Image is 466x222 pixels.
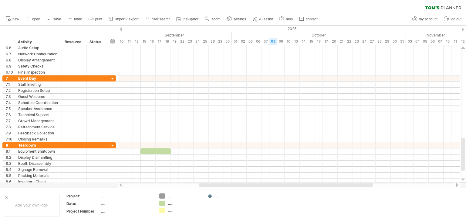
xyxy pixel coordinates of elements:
[6,154,15,160] div: 8.2
[368,38,376,45] div: Monday, 27 October 2025
[18,63,59,69] div: Safety Checks
[259,17,273,21] span: AI assist
[6,63,15,69] div: 6.9
[101,201,152,206] div: ....
[451,38,459,45] div: Tuesday, 11 November 2025
[18,154,59,160] div: Display Dismantling
[6,45,15,51] div: 6.6
[203,15,222,23] a: zoom
[66,209,100,214] div: Project Number
[66,201,100,206] div: Date:
[4,15,21,23] a: new
[184,17,198,21] span: navigator
[225,15,248,23] a: settings
[224,38,231,45] div: Tuesday, 30 September 2025
[262,38,269,45] div: Tuesday, 7 October 2025
[18,106,59,112] div: Speaker Assistance
[419,17,437,21] span: my account
[186,38,194,45] div: Tuesday, 23 September 2025
[18,45,59,51] div: Audio Setup
[66,15,84,23] a: undo
[74,17,82,21] span: undo
[175,15,200,23] a: navigator
[6,167,15,172] div: 8.4
[144,15,172,23] a: filter/search
[101,193,152,199] div: ....
[24,15,42,23] a: open
[376,38,383,45] div: Tuesday, 28 October 2025
[18,94,59,99] div: Guest Welcome
[322,38,330,45] div: Friday, 17 October 2025
[231,38,239,45] div: Wednesday, 1 October 2025
[18,82,59,87] div: Staff Briefing
[18,167,59,172] div: Signage Removal
[118,38,125,45] div: Wednesday, 10 September 2025
[6,118,15,124] div: 7.7
[307,38,315,45] div: Wednesday, 15 October 2025
[201,38,209,45] div: Thursday, 25 September 2025
[406,38,414,45] div: Monday, 3 November 2025
[163,38,171,45] div: Thursday, 18 September 2025
[391,38,398,45] div: Thursday, 30 October 2025
[285,38,292,45] div: Friday, 10 October 2025
[216,193,249,199] div: ....
[6,112,15,118] div: 7.6
[18,100,59,106] div: Schedule Coordination
[6,88,15,93] div: 7.2
[6,136,15,142] div: 7.10
[133,38,140,45] div: Friday, 12 September 2025
[444,38,451,45] div: Monday, 10 November 2025
[18,112,59,118] div: Technical Support
[148,38,156,45] div: Tuesday, 16 September 2025
[315,38,322,45] div: Thursday, 16 October 2025
[18,161,59,166] div: Booth Disassembly
[360,38,368,45] div: Friday, 24 October 2025
[209,38,216,45] div: Friday, 26 September 2025
[18,75,59,81] div: Event Day
[278,15,295,23] a: help
[231,32,406,38] div: October 2025
[277,38,285,45] div: Thursday, 9 October 2025
[18,136,59,142] div: Closing Remarks
[330,38,338,45] div: Monday, 20 October 2025
[251,15,275,23] a: AI assist
[234,17,246,21] span: settings
[18,179,59,185] div: Inventory Check
[6,51,15,57] div: 6.7
[6,148,15,154] div: 8.1
[107,15,140,23] a: import / export
[18,130,59,136] div: Feedback Collection
[18,124,59,130] div: Refreshment Service
[32,17,40,21] span: open
[353,38,360,45] div: Thursday, 23 October 2025
[168,193,201,199] div: ....
[345,38,353,45] div: Wednesday, 22 October 2025
[286,17,293,21] span: help
[178,38,186,45] div: Monday, 22 September 2025
[65,32,231,38] div: September 2025
[292,38,300,45] div: Monday, 13 October 2025
[65,39,83,45] div: Resource
[398,38,406,45] div: Friday, 31 October 2025
[18,148,59,154] div: Equipment Shutdown
[6,100,15,106] div: 7.4
[436,38,444,45] div: Friday, 7 November 2025
[18,57,59,63] div: Display Arrangement
[18,142,59,148] div: Teardown
[6,130,15,136] div: 7.9
[125,38,133,45] div: Thursday, 11 September 2025
[6,69,15,75] div: 6.10
[211,17,220,21] span: zoom
[140,38,148,45] div: Monday, 15 September 2025
[300,38,307,45] div: Tuesday, 14 October 2025
[6,124,15,130] div: 7.8
[95,17,102,21] span: print
[411,15,439,23] a: my account
[89,39,103,45] div: Status
[6,106,15,112] div: 7.5
[6,173,15,179] div: 8.5
[298,15,319,23] a: contact
[171,38,178,45] div: Friday, 19 September 2025
[247,38,254,45] div: Friday, 3 October 2025
[429,38,436,45] div: Thursday, 6 November 2025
